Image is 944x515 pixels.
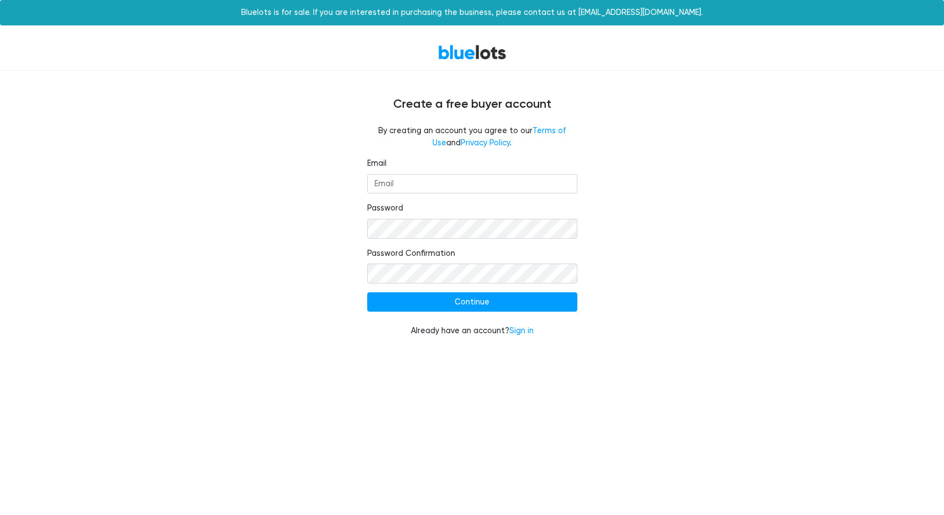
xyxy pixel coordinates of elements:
a: BlueLots [438,44,507,60]
fieldset: By creating an account you agree to our and . [367,125,577,149]
label: Password [367,202,403,214]
input: Email [367,174,577,194]
a: Terms of Use [432,126,566,148]
h4: Create a free buyer account [140,97,804,112]
label: Email [367,157,387,170]
label: Password Confirmation [367,248,455,260]
input: Continue [367,292,577,312]
a: Sign in [509,326,534,335]
a: Privacy Policy [461,138,510,148]
div: Already have an account? [367,325,577,337]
